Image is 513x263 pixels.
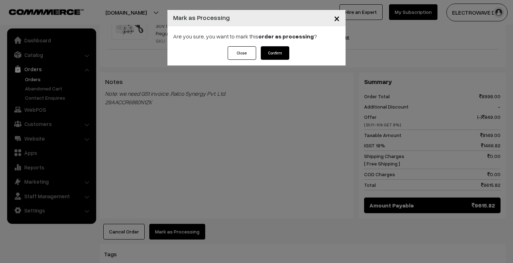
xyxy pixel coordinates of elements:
[167,26,346,46] div: Are you sure, you want to mark this ?
[258,33,314,40] strong: order as processing
[228,46,256,60] button: Close
[261,46,289,60] button: Confirm
[328,7,346,29] button: Close
[334,11,340,25] span: ×
[173,13,230,22] h4: Mark as Processing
